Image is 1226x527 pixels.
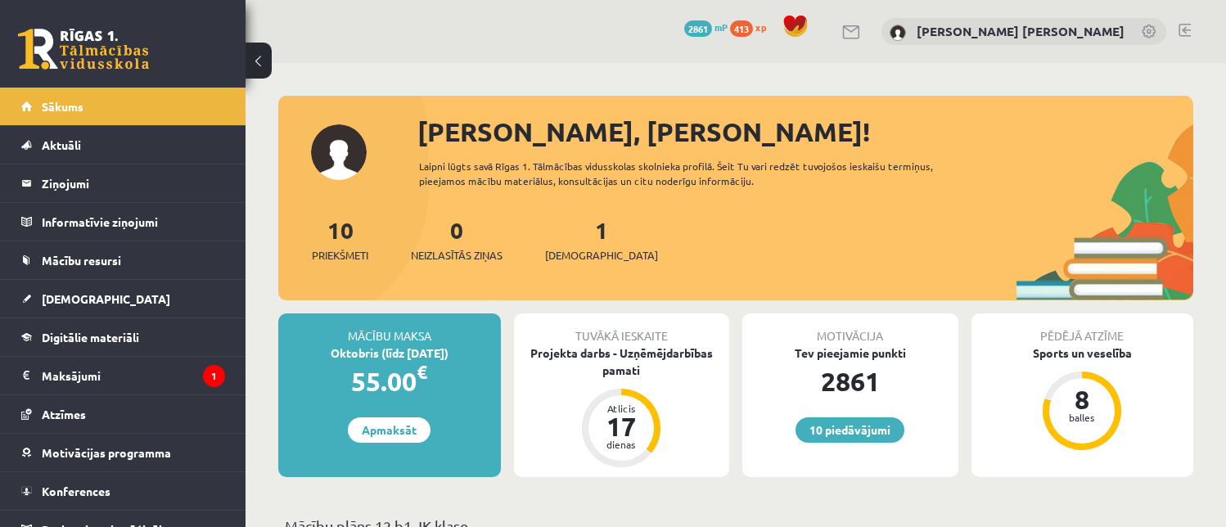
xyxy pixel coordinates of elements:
span: Digitālie materiāli [42,330,139,345]
span: Mācību resursi [42,253,121,268]
div: Laipni lūgts savā Rīgas 1. Tālmācības vidusskolas skolnieka profilā. Šeit Tu vari redzēt tuvojošo... [419,159,968,188]
a: 10Priekšmeti [312,215,368,263]
span: Priekšmeti [312,247,368,263]
span: Konferences [42,484,110,498]
span: xp [755,20,766,34]
a: 0Neizlasītās ziņas [411,215,503,263]
div: 17 [597,413,646,439]
span: Motivācijas programma [42,445,171,460]
div: Pēdējā atzīme [971,313,1194,345]
a: Projekta darbs - Uzņēmējdarbības pamati Atlicis 17 dienas [514,345,730,470]
a: 413 xp [730,20,774,34]
a: Atzīmes [21,395,225,433]
span: € [417,360,427,384]
i: 1 [203,365,225,387]
div: Tuvākā ieskaite [514,313,730,345]
div: balles [1057,412,1107,422]
a: [PERSON_NAME] [PERSON_NAME] [917,23,1125,39]
span: mP [714,20,728,34]
span: [DEMOGRAPHIC_DATA] [42,291,170,306]
a: 2861 mP [684,20,728,34]
a: 10 piedāvājumi [796,417,904,443]
div: Atlicis [597,403,646,413]
div: Sports un veselība [971,345,1194,362]
span: Sākums [42,99,83,114]
div: Oktobris (līdz [DATE]) [278,345,501,362]
a: Maksājumi1 [21,357,225,394]
span: Neizlasītās ziņas [411,247,503,263]
span: 2861 [684,20,712,37]
div: [PERSON_NAME], [PERSON_NAME]! [417,112,1193,151]
div: Tev pieejamie punkti [742,345,958,362]
span: Aktuāli [42,137,81,152]
img: Anželika Evartovska [890,25,906,41]
div: 55.00 [278,362,501,401]
a: Ziņojumi [21,164,225,202]
a: Rīgas 1. Tālmācības vidusskola [18,29,149,70]
a: Sports un veselība 8 balles [971,345,1194,453]
a: Apmaksāt [348,417,430,443]
a: Sākums [21,88,225,125]
a: [DEMOGRAPHIC_DATA] [21,280,225,318]
a: 1[DEMOGRAPHIC_DATA] [545,215,658,263]
span: Atzīmes [42,407,86,421]
a: Aktuāli [21,126,225,164]
legend: Ziņojumi [42,164,225,202]
a: Motivācijas programma [21,434,225,471]
legend: Maksājumi [42,357,225,394]
div: 8 [1057,386,1107,412]
a: Konferences [21,472,225,510]
a: Informatīvie ziņojumi [21,203,225,241]
div: dienas [597,439,646,449]
a: Mācību resursi [21,241,225,279]
div: Motivācija [742,313,958,345]
div: 2861 [742,362,958,401]
div: Mācību maksa [278,313,501,345]
div: Projekta darbs - Uzņēmējdarbības pamati [514,345,730,379]
span: [DEMOGRAPHIC_DATA] [545,247,658,263]
a: Digitālie materiāli [21,318,225,356]
legend: Informatīvie ziņojumi [42,203,225,241]
span: 413 [730,20,753,37]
